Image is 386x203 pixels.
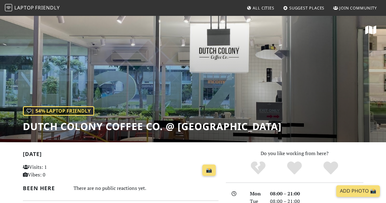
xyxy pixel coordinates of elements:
h1: Dutch Colony Coffee Co. @ [GEOGRAPHIC_DATA] [23,121,282,132]
div: Yes [276,161,313,176]
a: Add Photo 📸 [336,185,380,197]
span: Laptop [14,4,34,11]
div: | 54% Laptop Friendly [23,106,94,116]
a: All Cities [244,2,277,13]
span: Friendly [35,4,60,11]
span: Suggest Places [289,5,325,11]
h2: Been here [23,185,66,191]
a: Suggest Places [281,2,327,13]
div: No [240,161,276,176]
a: Join Community [331,2,379,13]
div: Definitely! [312,161,349,176]
p: Visits: 1 Vibes: 0 [23,163,83,179]
span: Join Community [339,5,377,11]
p: Do you like working from here? [226,150,363,158]
div: Mon [246,190,266,198]
div: There are no public reactions yet. [74,184,218,193]
a: 📸 [202,165,216,176]
div: 08:00 – 21:00 [266,190,367,198]
a: LaptopFriendly LaptopFriendly [5,3,60,13]
h2: [DATE] [23,151,218,160]
img: LaptopFriendly [5,4,12,11]
span: All Cities [253,5,274,11]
